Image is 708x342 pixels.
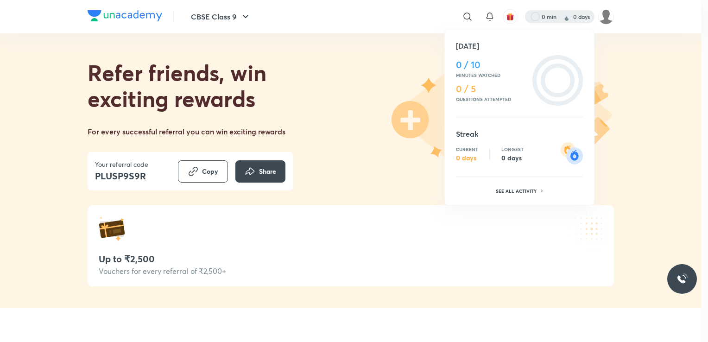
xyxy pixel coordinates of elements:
[456,40,583,51] h5: [DATE]
[456,96,529,102] p: Questions attempted
[456,128,583,139] h5: Streak
[456,146,478,152] p: Current
[456,59,529,70] h4: 0 / 10
[496,188,539,194] p: See all activity
[501,146,524,152] p: Longest
[456,154,478,162] p: 0 days
[501,154,524,162] p: 0 days
[456,72,529,78] p: Minutes watched
[561,142,583,165] img: streak
[456,83,529,95] h4: 0 / 5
